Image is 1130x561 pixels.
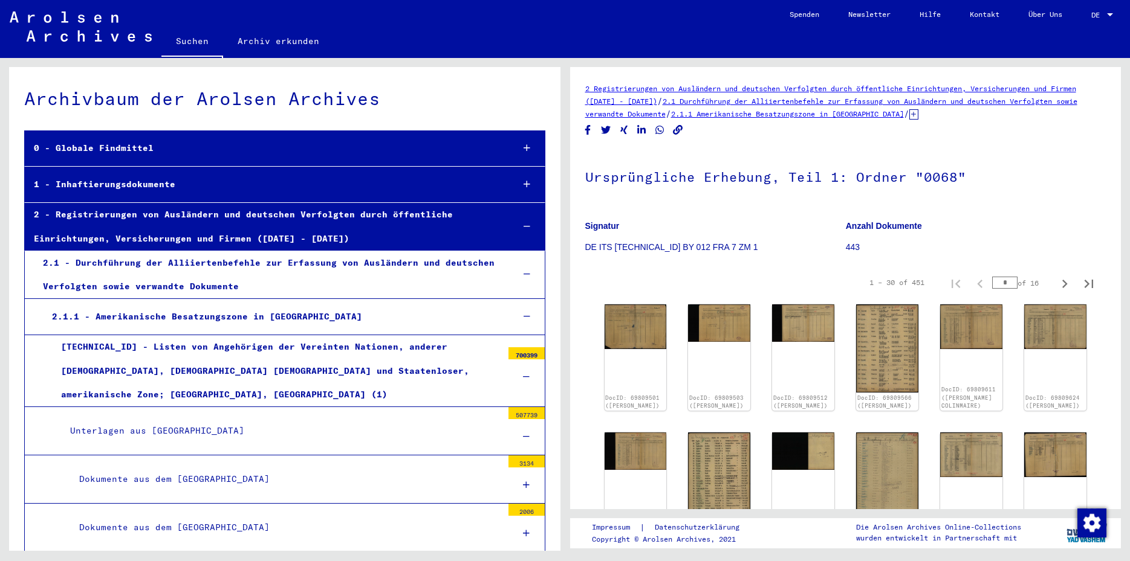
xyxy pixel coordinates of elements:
button: Share on WhatsApp [654,123,666,138]
a: Suchen [161,27,223,58]
span: / [666,108,671,119]
img: 001.jpg [688,432,750,521]
img: 001.jpg [940,304,1002,349]
img: 001.jpg [605,432,667,469]
img: 001.jpg [772,432,834,470]
div: 507739 [508,407,545,419]
img: 001.jpg [1024,432,1086,477]
div: 3134 [508,455,545,467]
button: Copy link [672,123,684,138]
div: 700399 [508,347,545,359]
div: 1 - Inhaftierungsdokumente [25,173,503,196]
div: 2.1.1 - Amerikanische Besatzungszone in [GEOGRAPHIC_DATA] [43,305,503,329]
img: yv_logo.png [1064,518,1109,548]
button: Next page [1053,271,1077,295]
a: DocID: 69809503 ([PERSON_NAME]) [689,394,744,409]
div: 2006 [508,504,545,516]
span: / [657,95,663,106]
button: Share on Xing [618,123,631,138]
div: 0 - Globale Findmittel [25,136,503,160]
img: 001.jpg [940,432,1002,476]
h1: Ursprüngliche Erhebung, Teil 1: Ordner "0068" [585,149,1106,202]
a: 2.1 Durchführung der Alliiertenbefehle zur Erfassung von Ausländern und deutschen Verfolgten sowi... [585,97,1077,118]
img: 001.jpg [1024,304,1086,348]
span: DE [1091,11,1105,19]
b: Signatur [585,221,620,231]
a: DocID: 69809624 ([PERSON_NAME]) [1025,394,1080,409]
button: Share on Facebook [582,123,594,138]
button: Share on LinkedIn [635,123,648,138]
a: Archiv erkunden [223,27,334,56]
div: Dokumente aus dem [GEOGRAPHIC_DATA] [70,467,502,491]
div: 1 – 30 of 451 [869,277,924,288]
a: Impressum [592,521,640,534]
img: Zmienić zgodę [1077,508,1106,537]
img: Arolsen_neg.svg [10,11,152,42]
div: [TECHNICAL_ID] - Listen von Angehörigen der Vereinten Nationen, anderer [DEMOGRAPHIC_DATA], [DEMO... [52,335,502,406]
button: Share on Twitter [600,123,612,138]
button: Previous page [968,271,992,295]
div: 2 - Registrierungen von Ausländern und deutschen Verfolgten durch öffentliche Einrichtungen, Vers... [25,203,503,250]
a: Datenschutzerklärung [645,521,754,534]
a: DocID: 69809611 ([PERSON_NAME] COLINMAIRE) [941,386,996,409]
div: 2.1 - Durchführung der Alliiertenbefehle zur Erfassung von Ausländern und deutschen Verfolgten so... [34,251,503,298]
a: DocID: 69809566 ([PERSON_NAME]) [857,394,912,409]
span: / [904,108,909,119]
img: 001.jpg [856,304,918,393]
div: Unterlagen aus [GEOGRAPHIC_DATA] [61,419,502,443]
a: 2.1.1 Amerikanische Besatzungszone in [GEOGRAPHIC_DATA] [671,109,904,118]
img: 001.jpg [688,304,750,341]
div: of 16 [992,277,1053,289]
button: First page [944,271,968,295]
a: DocID: 69809512 ([PERSON_NAME]) [773,394,828,409]
a: 2 Registrierungen von Ausländern und deutschen Verfolgten durch öffentliche Einrichtungen, Versic... [585,84,1076,106]
img: 001.jpg [772,304,834,342]
div: Archivbaum der Arolsen Archives [24,85,545,112]
img: 001.jpg [856,432,918,520]
button: Last page [1077,271,1101,295]
p: Copyright © Arolsen Archives, 2021 [592,534,754,545]
b: Anzahl Dokumente [846,221,922,231]
p: wurden entwickelt in Partnerschaft mit [856,533,1021,543]
div: | [592,521,754,534]
div: Dokumente aus dem [GEOGRAPHIC_DATA] [70,516,502,539]
a: DocID: 69809501 ([PERSON_NAME]) [605,394,660,409]
img: 001.jpg [605,304,667,349]
p: Die Arolsen Archives Online-Collections [856,522,1021,533]
p: 443 [846,241,1106,254]
p: DE ITS [TECHNICAL_ID] BY 012 FRA 7 ZM 1 [585,241,845,254]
